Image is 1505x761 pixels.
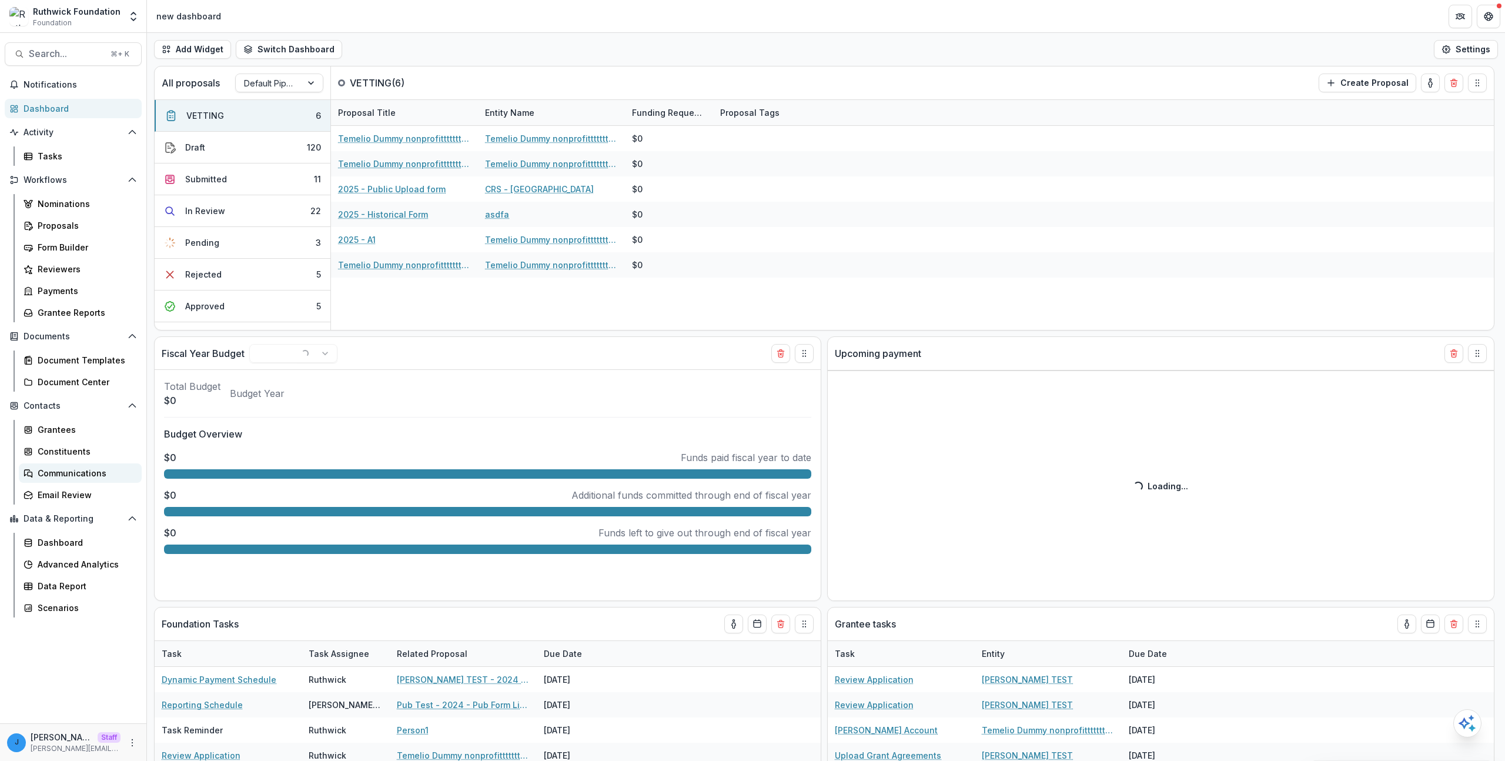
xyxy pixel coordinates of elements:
[19,372,142,392] a: Document Center
[164,450,176,465] p: $0
[164,379,220,393] p: Total Budget
[835,673,914,686] a: Review Application
[1444,74,1463,92] button: Delete card
[975,647,1012,660] div: Entity
[625,100,713,125] div: Funding Requested
[38,536,132,549] div: Dashboard
[632,208,643,221] div: $0
[185,173,227,185] div: Submitted
[230,386,285,400] p: Budget Year
[309,699,383,711] div: [PERSON_NAME] T1
[350,76,438,90] p: VETTING ( 6 )
[162,724,223,736] p: Task Reminder
[1449,5,1472,28] button: Partners
[537,717,625,743] div: [DATE]
[681,450,811,465] p: Funds paid fiscal year to date
[185,268,222,281] div: Rejected
[828,647,862,660] div: Task
[19,442,142,461] a: Constituents
[478,100,625,125] div: Entity Name
[19,216,142,235] a: Proposals
[1122,717,1210,743] div: [DATE]
[152,8,226,25] nav: breadcrumb
[835,699,914,711] a: Review Application
[31,743,121,754] p: [PERSON_NAME][EMAIL_ADDRESS][DOMAIN_NAME]
[724,615,743,633] button: toggle-assigned-to-me
[156,10,221,22] div: new dashboard
[38,558,132,570] div: Advanced Analytics
[982,673,1073,686] a: [PERSON_NAME] TEST
[316,236,321,249] div: 3
[19,194,142,213] a: Nominations
[338,158,471,170] a: Temelio Dummy nonprofittttttttt a4 sda16s5d - 2025 - A1
[1468,74,1487,92] button: Drag
[38,285,132,297] div: Payments
[316,109,321,122] div: 6
[485,183,594,195] a: CRS - [GEOGRAPHIC_DATA]
[5,509,142,528] button: Open Data & Reporting
[713,100,860,125] div: Proposal Tags
[478,106,541,119] div: Entity Name
[19,281,142,301] a: Payments
[164,393,220,408] p: $0
[19,533,142,552] a: Dashboard
[1434,40,1498,59] button: Settings
[125,736,139,750] button: More
[828,641,975,666] div: Task
[38,198,132,210] div: Nominations
[155,647,189,660] div: Task
[302,641,390,666] div: Task Assignee
[24,102,132,115] div: Dashboard
[164,526,176,540] p: $0
[748,615,767,633] button: Calendar
[1444,344,1463,363] button: Delete card
[155,259,330,291] button: Rejected5
[19,576,142,596] a: Data Report
[390,641,537,666] div: Related Proposal
[625,106,713,119] div: Funding Requested
[307,141,321,153] div: 120
[162,699,243,711] a: Reporting Schedule
[310,205,321,217] div: 22
[155,163,330,195] button: Submitted11
[98,732,121,743] p: Staff
[185,205,225,217] div: In Review
[155,100,330,132] button: VETTING6
[162,673,276,686] a: Dynamic Payment Schedule
[485,132,618,145] a: Temelio Dummy nonprofittttttttt a4 sda16s5d
[1444,615,1463,633] button: Delete card
[185,236,219,249] div: Pending
[24,514,123,524] span: Data & Reporting
[24,401,123,411] span: Contacts
[309,673,346,686] div: Ruthwick
[975,641,1122,666] div: Entity
[5,75,142,94] button: Notifications
[713,106,787,119] div: Proposal Tags
[1122,641,1210,666] div: Due Date
[38,489,132,501] div: Email Review
[38,150,132,162] div: Tasks
[164,488,176,502] p: $0
[38,423,132,436] div: Grantees
[164,427,811,441] p: Budget Overview
[982,699,1073,711] a: [PERSON_NAME] TEST
[19,146,142,166] a: Tasks
[309,724,346,736] div: Ruthwick
[485,208,509,221] a: asdfa
[15,739,19,746] div: jonah@trytemelio.com
[155,195,330,227] button: In Review22
[571,488,811,502] p: Additional funds committed through end of fiscal year
[1421,74,1440,92] button: toggle-assigned-to-me
[537,647,589,660] div: Due Date
[38,467,132,479] div: Communications
[338,233,376,246] a: 2025 - A1
[19,485,142,505] a: Email Review
[1453,709,1481,737] button: Open AI Assistant
[771,615,790,633] button: Delete card
[38,219,132,232] div: Proposals
[1468,615,1487,633] button: Drag
[19,555,142,574] a: Advanced Analytics
[19,463,142,483] a: Communications
[185,141,205,153] div: Draft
